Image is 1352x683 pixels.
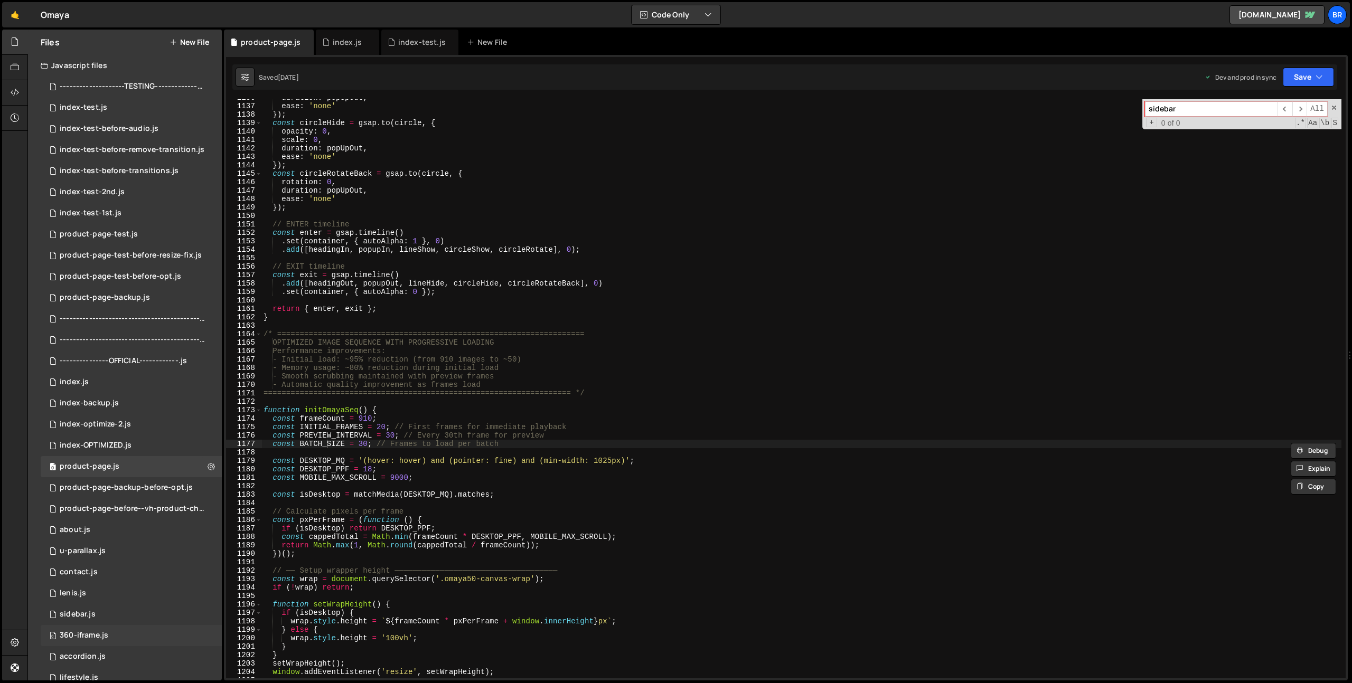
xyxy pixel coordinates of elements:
[226,119,262,127] div: 1139
[226,161,262,169] div: 1144
[1291,443,1336,459] button: Debug
[41,97,222,118] div: 15742/46031.js
[41,329,226,350] div: 15742/46027.js
[226,195,262,203] div: 1148
[226,305,262,313] div: 1161
[41,266,222,287] div: 15742/46102.js
[60,103,107,112] div: index-test.js
[226,169,262,178] div: 1145
[226,397,262,406] div: 1172
[41,646,222,667] div: 15742/43598.js
[398,37,446,48] div: index-test.js
[226,457,262,465] div: 1179
[41,76,226,97] div: 15742/46030.js
[1307,101,1328,117] span: Alt-Enter
[41,203,222,224] div: 15742/46033.js
[41,435,222,456] div: 15742/45943.js
[226,237,262,245] div: 1153
[60,399,119,408] div: index-backup.js
[226,220,262,229] div: 1151
[226,296,262,305] div: 1160
[41,604,222,625] div: 15742/43263.js
[226,651,262,659] div: 1202
[60,589,86,598] div: lenis.js
[41,350,222,372] div: 15742/46029.js
[226,583,262,592] div: 1194
[226,364,262,372] div: 1168
[1331,118,1338,128] span: Search In Selection
[226,178,262,186] div: 1146
[60,525,90,535] div: about.js
[60,546,106,556] div: u-parallax.js
[60,483,193,492] div: product-page-backup-before-opt.js
[60,377,89,387] div: index.js
[1328,5,1347,24] a: br
[60,462,119,471] div: product-page.js
[50,463,56,472] span: 0
[41,287,222,308] div: 15742/46177.js
[226,355,262,364] div: 1167
[333,37,362,48] div: index.js
[41,519,222,540] div: 15742/44642.js
[41,118,222,139] div: 15742/46179.js
[632,5,720,24] button: Code Only
[226,533,262,541] div: 1188
[41,224,222,245] div: 15742/46064.js
[60,420,131,429] div: index-optimize-2.js
[226,558,262,566] div: 1191
[28,55,222,76] div: Javascript files
[226,465,262,473] div: 1180
[2,2,28,27] a: 🤙
[226,575,262,583] div: 1193
[41,139,224,160] div: 15742/46112.js
[41,477,222,498] div: 15742/46178.js
[226,127,262,136] div: 1140
[226,136,262,144] div: 1141
[226,516,262,524] div: 1186
[1146,118,1157,127] span: Toggle Replace mode
[1278,101,1292,117] span: ​
[60,504,205,514] div: product-page-before--vh-product-change.js
[41,498,226,519] div: 15742/45901.js
[226,423,262,431] div: 1175
[41,540,222,562] div: 15742/44749.js
[226,110,262,119] div: 1138
[1283,68,1334,87] button: Save
[226,389,262,397] div: 1171
[41,393,222,414] div: 15742/46032.js
[60,610,96,619] div: sidebar.js
[226,212,262,220] div: 1150
[60,356,187,366] div: ---------------OFFICIAL------------.js
[1145,101,1278,117] input: Search for
[226,600,262,609] div: 1196
[226,440,262,448] div: 1177
[50,632,56,641] span: 0
[226,549,262,558] div: 1190
[1291,479,1336,495] button: Copy
[226,203,262,212] div: 1149
[60,631,108,640] div: 360-iframe.js
[60,272,181,281] div: product-page-test-before-opt.js
[226,321,262,330] div: 1163
[60,82,205,91] div: --------------------TESTING-----------------------.js
[226,338,262,347] div: 1165
[226,102,262,110] div: 1137
[226,448,262,457] div: 1178
[226,642,262,651] div: 1201
[241,37,301,48] div: product-page.js
[226,153,262,161] div: 1143
[226,668,262,676] div: 1204
[60,187,125,197] div: index-test-2nd.js
[60,293,150,302] div: product-page-backup.js
[1157,119,1185,127] span: 0 of 0
[467,37,511,48] div: New File
[1229,5,1325,24] a: [DOMAIN_NAME]
[60,145,204,155] div: index-test-before-remove-transition.js
[1295,118,1306,128] span: RegExp Search
[226,482,262,490] div: 1182
[60,567,98,577] div: contact.js
[226,634,262,642] div: 1200
[41,456,222,477] div: 15742/43060.js
[226,617,262,625] div: 1198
